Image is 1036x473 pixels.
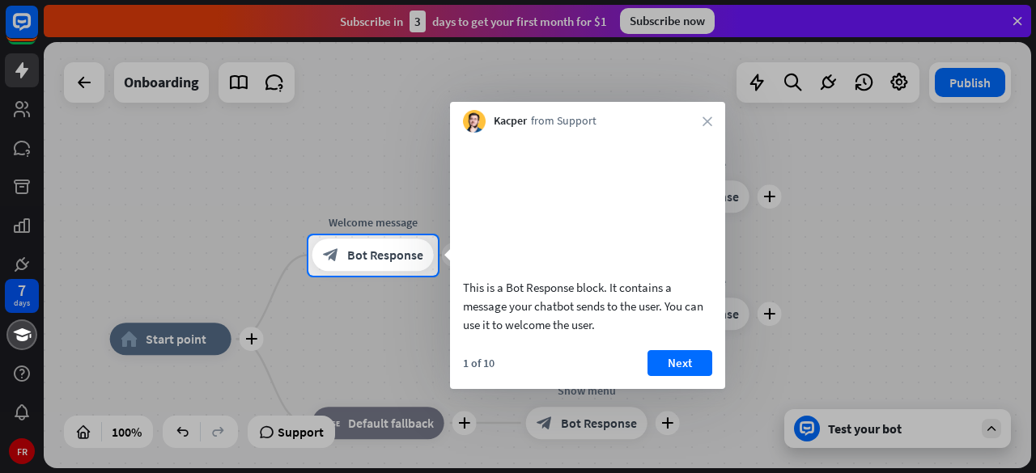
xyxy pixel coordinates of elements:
div: This is a Bot Response block. It contains a message your chatbot sends to the user. You can use i... [463,278,712,334]
button: Open LiveChat chat widget [13,6,62,55]
i: close [703,116,712,126]
button: Next [647,350,712,376]
span: from Support [531,113,597,129]
i: block_bot_response [323,247,339,264]
div: 1 of 10 [463,356,495,370]
span: Bot Response [347,247,423,264]
span: Kacper [494,113,527,129]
